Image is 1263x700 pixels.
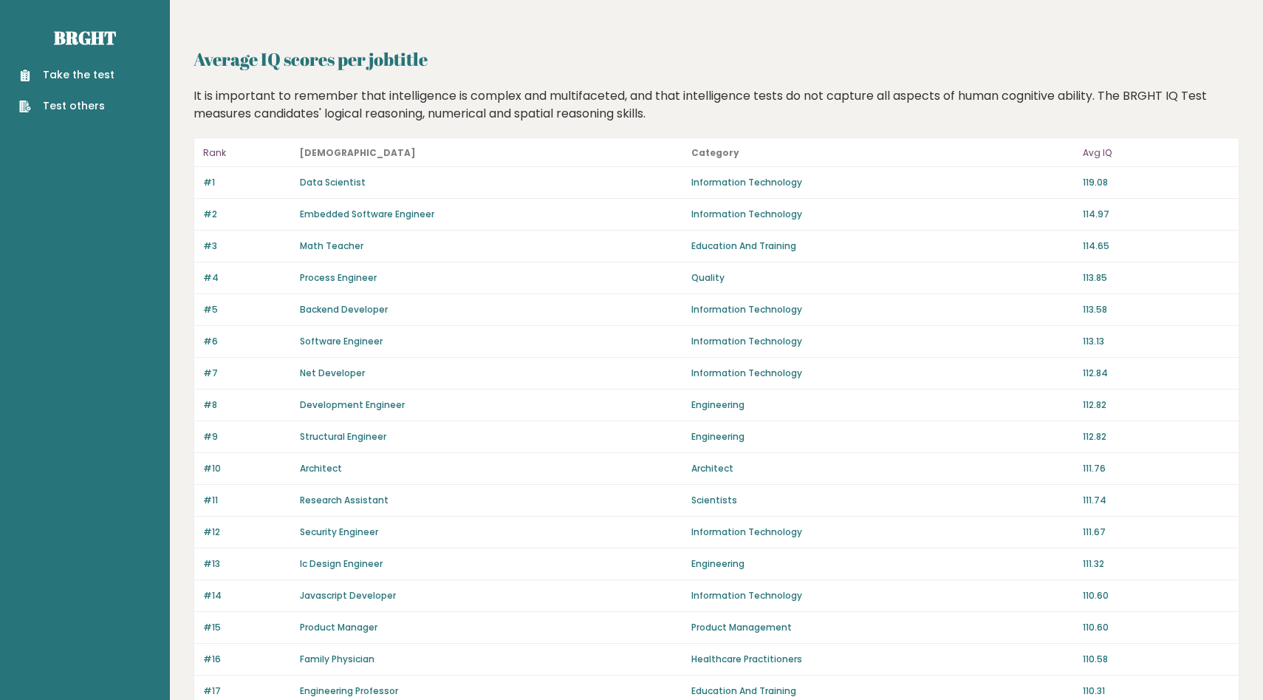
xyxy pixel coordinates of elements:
p: #13 [203,557,291,571]
a: Data Scientist [300,176,366,188]
p: Information Technology [691,335,1074,348]
p: Scientists [691,494,1074,507]
p: 114.97 [1083,208,1230,221]
p: #10 [203,462,291,475]
a: Net Developer [300,367,365,379]
p: #5 [203,303,291,316]
p: Healthcare Practitioners [691,653,1074,666]
a: Security Engineer [300,526,378,538]
p: 110.60 [1083,589,1230,602]
a: Research Assistant [300,494,389,506]
p: #11 [203,494,291,507]
p: Education And Training [691,239,1074,253]
p: #15 [203,621,291,634]
p: Information Technology [691,589,1074,602]
p: 112.82 [1083,398,1230,412]
a: Engineering Professor [300,684,398,697]
p: 111.76 [1083,462,1230,475]
p: 112.82 [1083,430,1230,444]
a: Development Engineer [300,398,405,411]
a: Process Engineer [300,271,377,284]
p: #12 [203,526,291,539]
p: Information Technology [691,208,1074,221]
p: #16 [203,653,291,666]
a: Ic Design Engineer [300,557,383,570]
a: Math Teacher [300,239,363,252]
p: Information Technology [691,526,1074,539]
p: #1 [203,176,291,189]
a: Architect [300,462,342,475]
p: 113.13 [1083,335,1230,348]
p: #2 [203,208,291,221]
a: Javascript Developer [300,589,396,602]
p: #9 [203,430,291,444]
p: Information Technology [691,176,1074,189]
p: 110.58 [1083,653,1230,666]
a: Embedded Software Engineer [300,208,434,220]
a: Product Manager [300,621,377,633]
a: Family Physician [300,653,374,665]
p: 119.08 [1083,176,1230,189]
p: 110.31 [1083,684,1230,698]
p: Avg IQ [1083,144,1230,162]
p: #8 [203,398,291,412]
p: Engineering [691,557,1074,571]
h2: Average IQ scores per jobtitle [194,46,1239,72]
p: Engineering [691,398,1074,412]
p: Architect [691,462,1074,475]
p: Product Management [691,621,1074,634]
p: 113.58 [1083,303,1230,316]
p: 111.32 [1083,557,1230,571]
p: 111.74 [1083,494,1230,507]
p: 114.65 [1083,239,1230,253]
p: 111.67 [1083,526,1230,539]
b: [DEMOGRAPHIC_DATA] [300,146,416,159]
p: #14 [203,589,291,602]
a: Test others [19,98,114,114]
p: Information Technology [691,303,1074,316]
p: #4 [203,271,291,285]
p: 113.85 [1083,271,1230,285]
a: Backend Developer [300,303,388,316]
a: Structural Engineer [300,430,386,443]
p: #6 [203,335,291,348]
p: #17 [203,684,291,698]
p: 110.60 [1083,621,1230,634]
p: Quality [691,271,1074,285]
p: Rank [203,144,291,162]
div: It is important to remember that intelligence is complex and multifaceted, and that intelligence ... [188,87,1245,123]
p: Engineering [691,430,1074,444]
a: Take the test [19,67,114,83]
p: 112.84 [1083,367,1230,380]
b: Category [691,146,739,159]
p: Information Technology [691,367,1074,380]
a: Software Engineer [300,335,383,347]
p: #7 [203,367,291,380]
p: Education And Training [691,684,1074,698]
a: Brght [54,26,116,50]
p: #3 [203,239,291,253]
